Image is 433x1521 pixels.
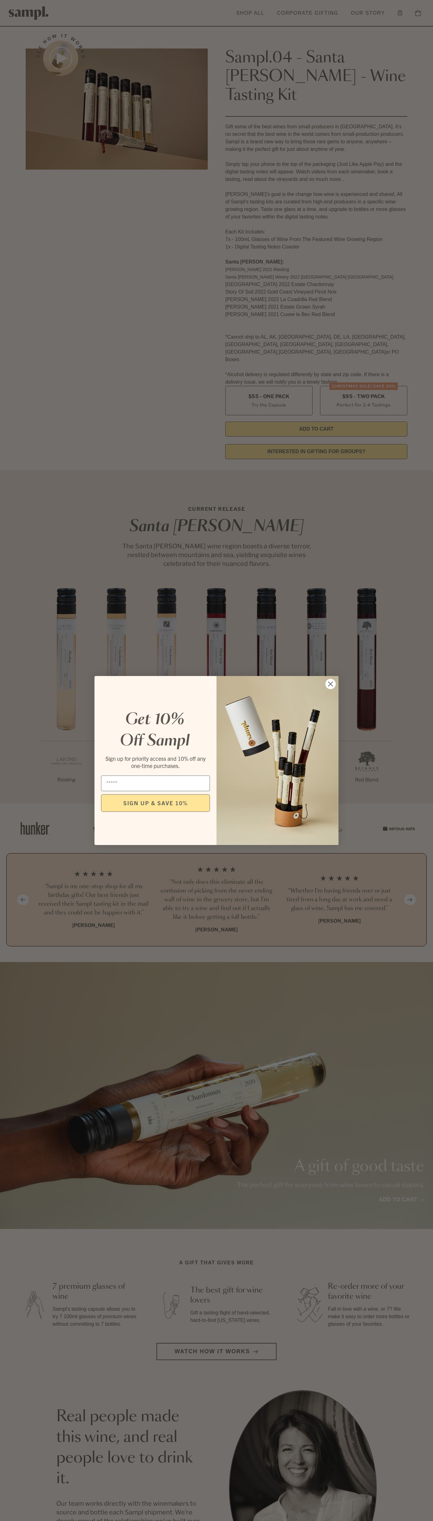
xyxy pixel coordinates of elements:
button: Close dialog [325,679,336,689]
input: Email [101,776,210,791]
button: SIGN UP & SAVE 10% [101,794,210,812]
img: 96933287-25a1-481a-a6d8-4dd623390dc6.png [216,676,339,845]
span: Sign up for priority access and 10% off any one-time purchases. [105,755,206,769]
em: Get 10% Off Sampl [120,712,190,749]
